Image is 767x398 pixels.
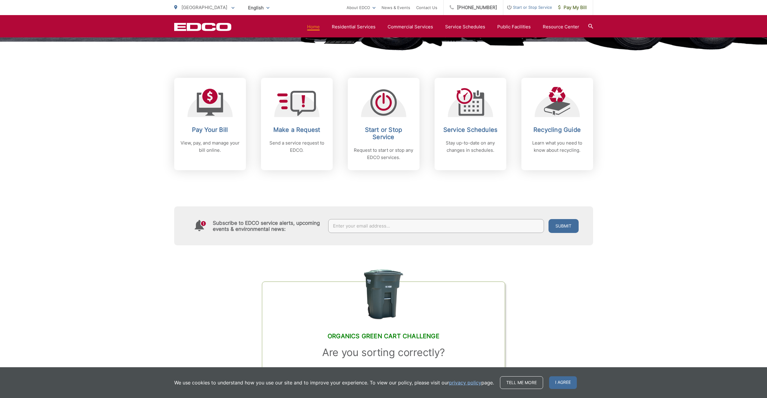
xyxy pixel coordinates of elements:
a: Service Schedules [445,23,485,30]
a: EDCD logo. Return to the homepage. [174,23,231,31]
a: Tell me more [500,376,543,389]
a: privacy policy [449,379,481,386]
h2: Pay Your Bill [180,126,240,133]
input: Enter your email address... [328,219,544,233]
span: English [244,2,274,13]
h2: Recycling Guide [527,126,587,133]
a: About EDCO [347,4,376,11]
a: Pay Your Bill View, pay, and manage your bill online. [174,78,246,170]
h2: Start or Stop Service [354,126,413,141]
p: Request to start or stop any EDCO services. [354,147,413,161]
a: Resource Center [543,23,579,30]
a: Recycling Guide Learn what you need to know about recycling. [521,78,593,170]
a: Public Facilities [497,23,531,30]
p: Learn what you need to know about recycling. [527,139,587,154]
span: [GEOGRAPHIC_DATA] [181,5,227,10]
a: Service Schedules Stay up-to-date on any changes in schedules. [435,78,506,170]
a: News & Events [382,4,410,11]
h2: Service Schedules [441,126,500,133]
p: We use cookies to understand how you use our site and to improve your experience. To view our pol... [174,379,494,386]
h2: Organics Green Cart Challenge [277,333,489,340]
a: Home [307,23,320,30]
a: Contact Us [416,4,437,11]
button: Submit [549,219,579,233]
p: View, pay, and manage your bill online. [180,139,240,154]
p: Send a service request to EDCO. [267,139,327,154]
h4: Subscribe to EDCO service alerts, upcoming events & environmental news: [213,220,322,232]
h3: Are you sorting correctly? [277,346,489,358]
a: Residential Services [332,23,376,30]
h2: Make a Request [267,126,327,133]
a: Commercial Services [388,23,433,30]
span: I agree [549,376,577,389]
a: Make a Request Send a service request to EDCO. [261,78,333,170]
p: Stay up-to-date on any changes in schedules. [441,139,500,154]
span: Pay My Bill [558,4,587,11]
